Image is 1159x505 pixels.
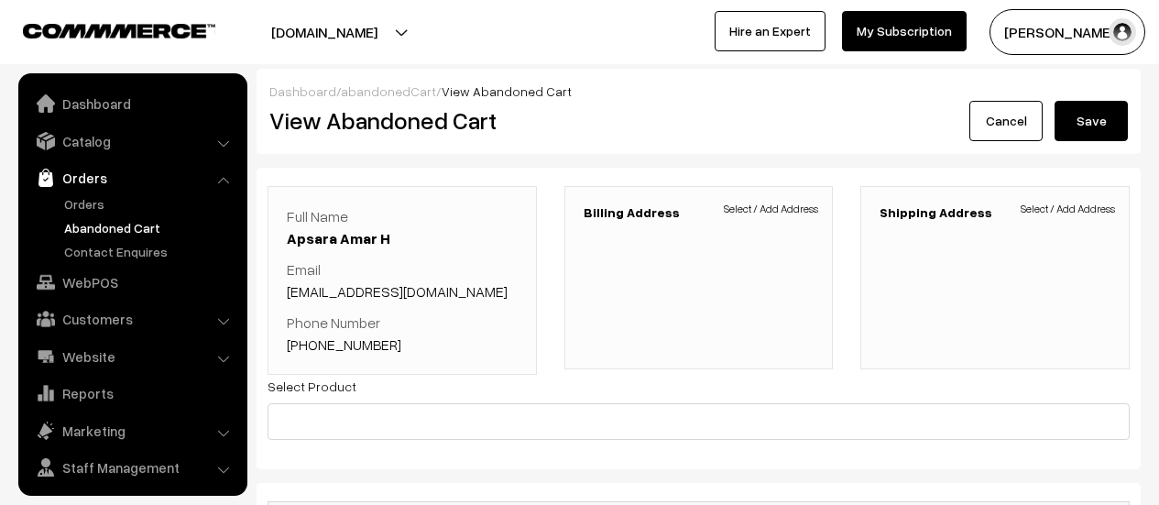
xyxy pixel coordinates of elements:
[60,218,241,237] a: Abandoned Cart
[23,377,241,410] a: Reports
[23,87,241,120] a: Dashboard
[268,377,356,396] label: Select Product
[23,125,241,158] a: Catalog
[23,161,241,194] a: Orders
[287,258,518,302] p: Email
[60,242,241,261] a: Contact Enquires
[269,83,336,99] a: Dashboard
[584,205,815,221] h3: Billing Address
[23,451,241,484] a: Staff Management
[880,205,1110,221] h3: Shipping Address
[23,414,241,447] a: Marketing
[1109,18,1136,46] img: user
[287,205,518,249] p: Full Name
[23,24,215,38] img: COMMMERCE
[23,266,241,299] a: WebPOS
[287,282,508,301] a: [EMAIL_ADDRESS][DOMAIN_NAME]
[60,194,241,214] a: Orders
[23,302,241,335] a: Customers
[969,101,1043,141] a: Cancel
[442,83,572,99] span: View Abandoned Cart
[1021,201,1115,217] span: Select / Add Address
[341,83,436,99] a: abandonedCart
[724,201,818,217] span: Select / Add Address
[842,11,967,51] a: My Subscription
[207,9,442,55] button: [DOMAIN_NAME]
[287,312,518,356] p: Phone Number
[287,229,390,247] a: Apsara Amar H
[990,9,1145,55] button: [PERSON_NAME]
[287,335,401,354] a: [PHONE_NUMBER]
[1055,101,1128,141] button: Save
[269,106,685,135] h2: View Abandoned Cart
[23,340,241,373] a: Website
[269,82,1128,101] div: / /
[23,18,183,40] a: COMMMERCE
[715,11,826,51] a: Hire an Expert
